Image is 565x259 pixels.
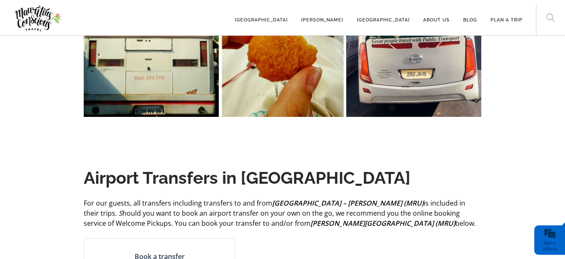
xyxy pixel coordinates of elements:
[491,5,523,35] div: PLAN A TRIP
[423,5,450,28] a: About us
[272,198,424,208] strong: [GEOGRAPHIC_DATA] – [PERSON_NAME] (MRU)
[9,43,22,56] div: Navigation go back
[13,3,63,34] img: Mauritius Conscious Travel
[123,201,153,212] em: Submit
[56,44,154,55] div: Leave a message
[491,5,523,28] a: PLAN A TRIP
[84,198,481,228] p: For our guests, all transfers including transfers to and from is included in their trips. hould y...
[463,5,477,28] a: Blog
[84,168,411,188] strong: Airport Transfers in [GEOGRAPHIC_DATA]
[301,5,343,28] a: [PERSON_NAME]
[357,5,410,28] a: [GEOGRAPHIC_DATA]
[11,103,154,121] input: Enter your email address
[117,209,122,218] em: S
[138,4,158,24] div: Minimize live chat window
[536,240,563,252] div: We're offline
[11,127,154,193] textarea: Type your message and click 'Submit'
[235,5,288,28] a: [GEOGRAPHIC_DATA]
[11,78,154,96] input: Enter your last name
[310,219,455,228] strong: [PERSON_NAME][GEOGRAPHIC_DATA] (MRU)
